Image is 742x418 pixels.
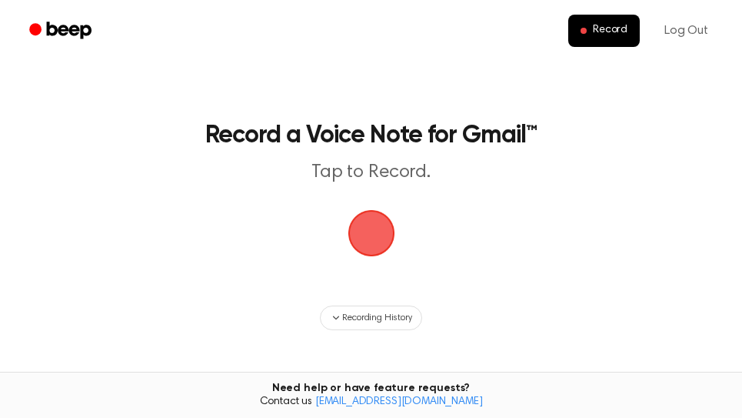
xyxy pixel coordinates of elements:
[342,311,411,325] span: Recording History
[568,15,640,47] button: Record
[348,210,394,256] img: Beep Logo
[593,24,627,38] span: Record
[166,160,576,186] p: Tap to Record.
[166,123,576,148] h1: Record a Voice Note for Gmail™
[18,16,105,46] a: Beep
[649,12,724,49] a: Log Out
[9,396,733,410] span: Contact us
[320,306,421,330] button: Recording History
[315,396,483,407] a: [EMAIL_ADDRESS][DOMAIN_NAME]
